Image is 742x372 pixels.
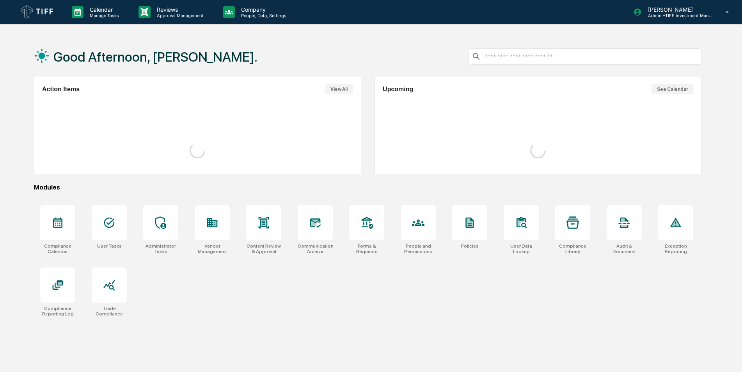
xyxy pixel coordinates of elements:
h2: Action Items [42,86,80,93]
p: Reviews [151,6,208,13]
p: Company [235,6,290,13]
div: Forms & Requests [349,243,384,254]
div: User Data Lookup [504,243,539,254]
div: Policies [461,243,479,249]
p: Admin • TIFF Investment Management [642,13,714,18]
img: logo [19,4,56,21]
div: Administrator Tasks [143,243,178,254]
p: [PERSON_NAME] [642,6,714,13]
button: View All [325,84,353,94]
p: Calendar [83,6,123,13]
p: People, Data, Settings [235,13,290,18]
div: Content Review & Approval [246,243,281,254]
div: Audit & Document Logs [607,243,642,254]
p: Manage Tasks [83,13,123,18]
div: Communications Archive [298,243,333,254]
div: Exception Reporting [658,243,693,254]
div: Modules [34,184,702,191]
h2: Upcoming [383,86,413,93]
div: Compliance Library [555,243,590,254]
div: User Tasks [97,243,122,249]
div: Trade Compliance [92,306,127,317]
div: People and Permissions [401,243,436,254]
div: Compliance Calendar [40,243,75,254]
div: Vendor Management [195,243,230,254]
h1: Good Afternoon, [PERSON_NAME]. [53,49,257,65]
p: Approval Management [151,13,208,18]
div: Compliance Reporting Log [40,306,75,317]
button: See Calendar [651,84,694,94]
